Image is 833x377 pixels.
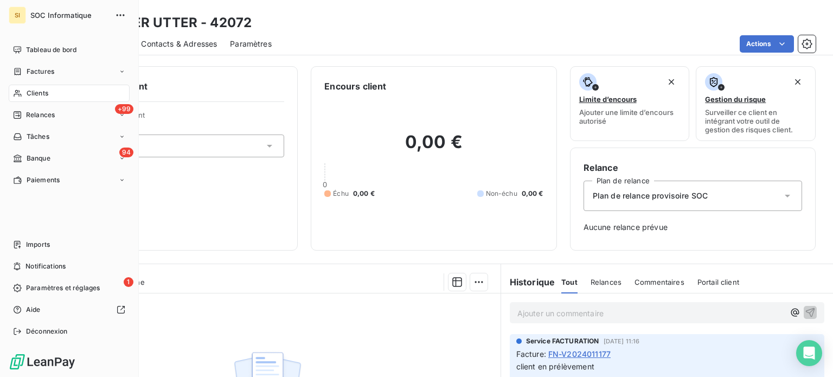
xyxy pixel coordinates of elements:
[323,180,327,189] span: 0
[324,80,386,93] h6: Encours client
[796,340,822,366] div: Open Intercom Messenger
[516,362,594,371] span: client en prélèvement
[486,189,517,199] span: Non-échu
[95,13,252,33] h3: ATELIER UTTER - 42072
[324,131,543,164] h2: 0,00 €
[579,95,637,104] span: Limite d’encours
[604,338,640,344] span: [DATE] 11:16
[9,353,76,370] img: Logo LeanPay
[705,95,766,104] span: Gestion du risque
[26,327,68,336] span: Déconnexion
[26,110,55,120] span: Relances
[26,240,50,250] span: Imports
[570,66,690,141] button: Limite d’encoursAjouter une limite d’encours autorisé
[27,154,50,163] span: Banque
[635,278,684,286] span: Commentaires
[27,88,48,98] span: Clients
[501,276,555,289] h6: Historique
[230,39,272,49] span: Paramètres
[696,66,816,141] button: Gestion du risqueSurveiller ce client en intégrant votre outil de gestion des risques client.
[26,45,76,55] span: Tableau de bord
[579,108,681,125] span: Ajouter une limite d’encours autorisé
[333,189,349,199] span: Échu
[27,175,60,185] span: Paiements
[9,7,26,24] div: SI
[141,39,217,49] span: Contacts & Adresses
[584,222,802,233] span: Aucune relance prévue
[516,348,546,360] span: Facture :
[25,261,66,271] span: Notifications
[115,104,133,114] span: +99
[705,108,806,134] span: Surveiller ce client en intégrant votre outil de gestion des risques client.
[561,278,578,286] span: Tout
[591,278,621,286] span: Relances
[526,336,599,346] span: Service FACTURATION
[697,278,739,286] span: Portail client
[87,111,284,126] span: Propriétés Client
[548,348,611,360] span: FN-V2024011177
[522,189,543,199] span: 0,00 €
[119,148,133,157] span: 94
[26,305,41,315] span: Aide
[30,11,108,20] span: SOC Informatique
[27,67,54,76] span: Factures
[9,301,130,318] a: Aide
[27,132,49,142] span: Tâches
[66,80,284,93] h6: Informations client
[26,283,100,293] span: Paramètres et réglages
[124,277,133,287] span: 1
[353,189,375,199] span: 0,00 €
[740,35,794,53] button: Actions
[593,190,708,201] span: Plan de relance provisoire SOC
[584,161,802,174] h6: Relance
